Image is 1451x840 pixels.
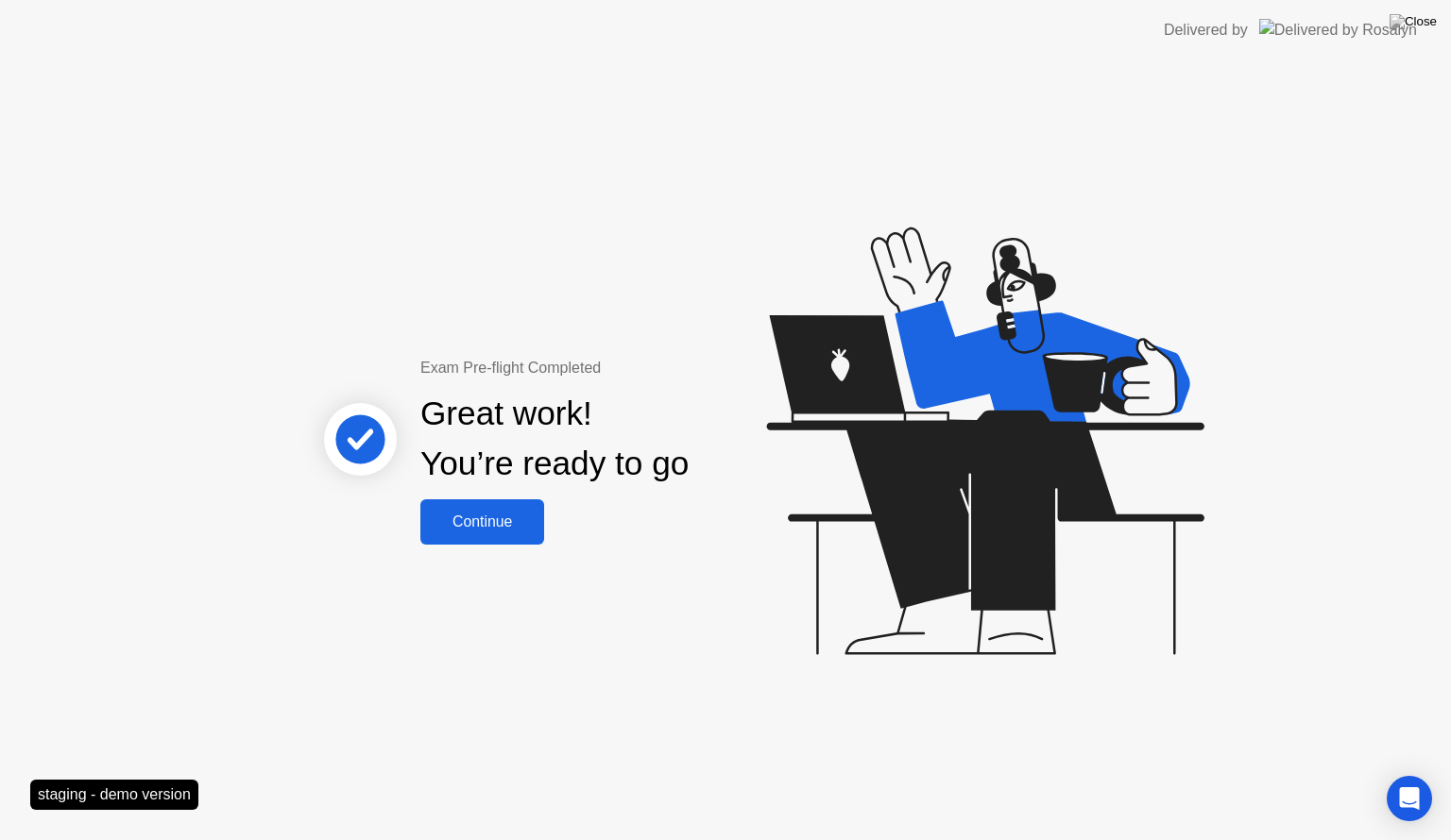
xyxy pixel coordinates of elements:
img: Close [1390,14,1437,29]
div: Delivered by [1164,19,1248,42]
div: Great work! You’re ready to go [420,389,689,489]
div: Continue [426,513,538,530]
div: Exam Pre-flight Completed [420,357,811,379]
button: Continue [420,499,544,545]
img: Delivered by Rosalyn [1259,19,1417,41]
div: Open Intercom Messenger [1387,776,1432,821]
div: staging - demo version [30,780,198,810]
